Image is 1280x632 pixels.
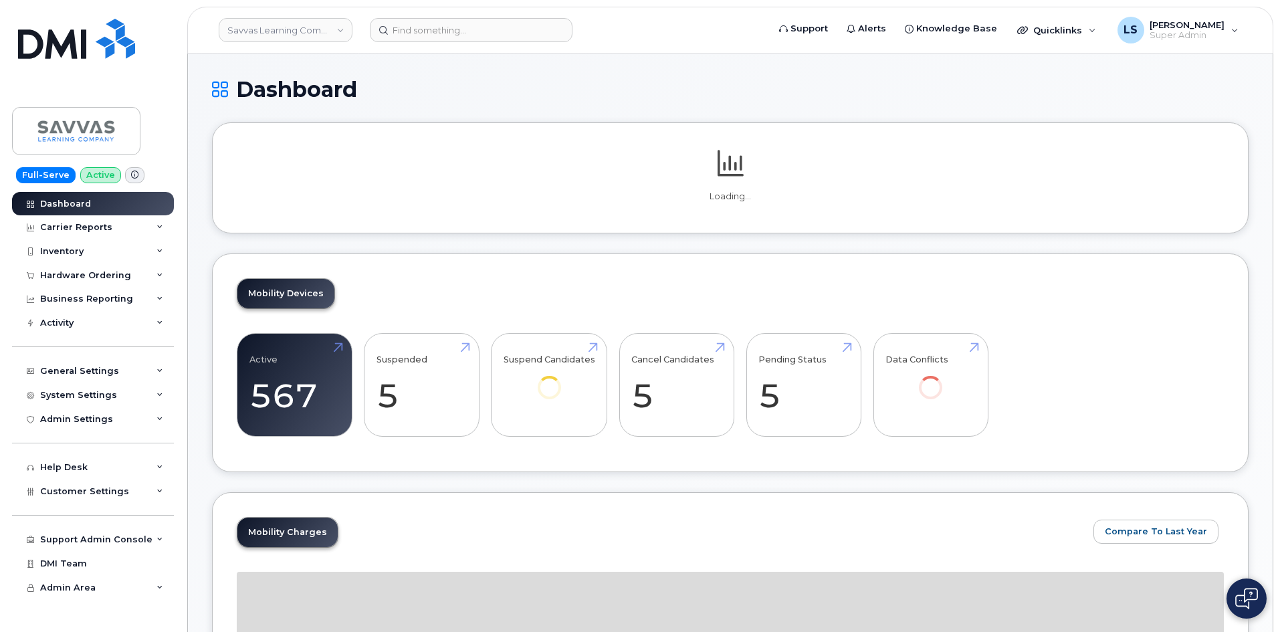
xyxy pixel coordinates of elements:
[885,341,976,418] a: Data Conflicts
[377,341,467,429] a: Suspended 5
[249,341,340,429] a: Active 567
[237,518,338,547] a: Mobility Charges
[237,279,334,308] a: Mobility Devices
[631,341,722,429] a: Cancel Candidates 5
[1105,525,1207,538] span: Compare To Last Year
[237,191,1224,203] p: Loading...
[212,78,1249,101] h1: Dashboard
[504,341,595,418] a: Suspend Candidates
[1093,520,1218,544] button: Compare To Last Year
[758,341,849,429] a: Pending Status 5
[1235,588,1258,609] img: Open chat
